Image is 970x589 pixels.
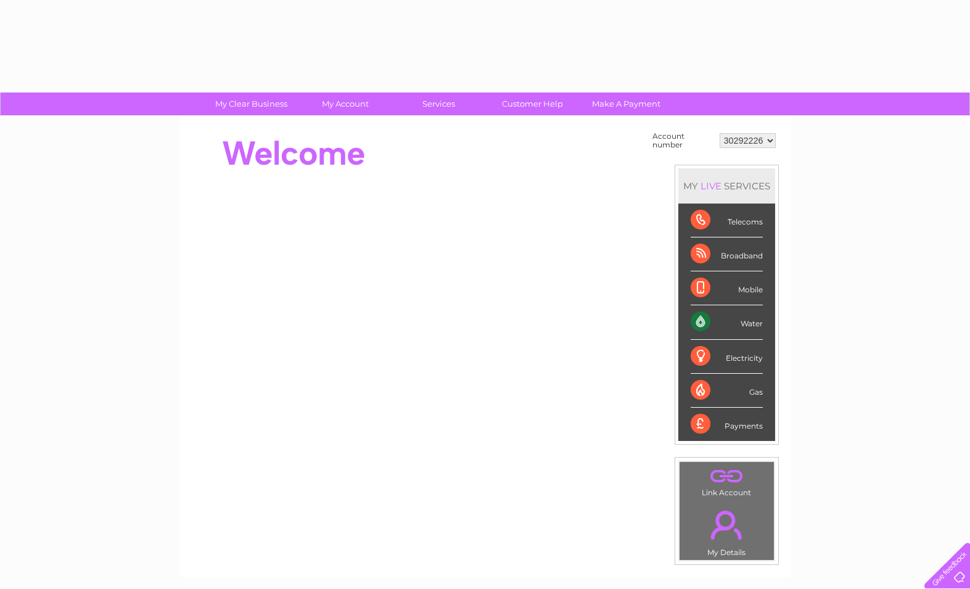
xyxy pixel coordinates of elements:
td: Account number [649,129,717,152]
div: LIVE [698,180,724,192]
div: Gas [691,374,763,408]
div: Payments [691,408,763,441]
a: Customer Help [482,93,583,115]
a: . [683,503,771,546]
a: My Account [294,93,396,115]
a: My Clear Business [200,93,302,115]
div: Mobile [691,271,763,305]
a: . [683,465,771,487]
div: Telecoms [691,204,763,237]
a: Make A Payment [575,93,677,115]
a: Services [388,93,490,115]
div: Electricity [691,340,763,374]
td: My Details [679,500,775,561]
td: Link Account [679,461,775,500]
div: Broadband [691,237,763,271]
div: Water [691,305,763,339]
div: MY SERVICES [678,168,775,204]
